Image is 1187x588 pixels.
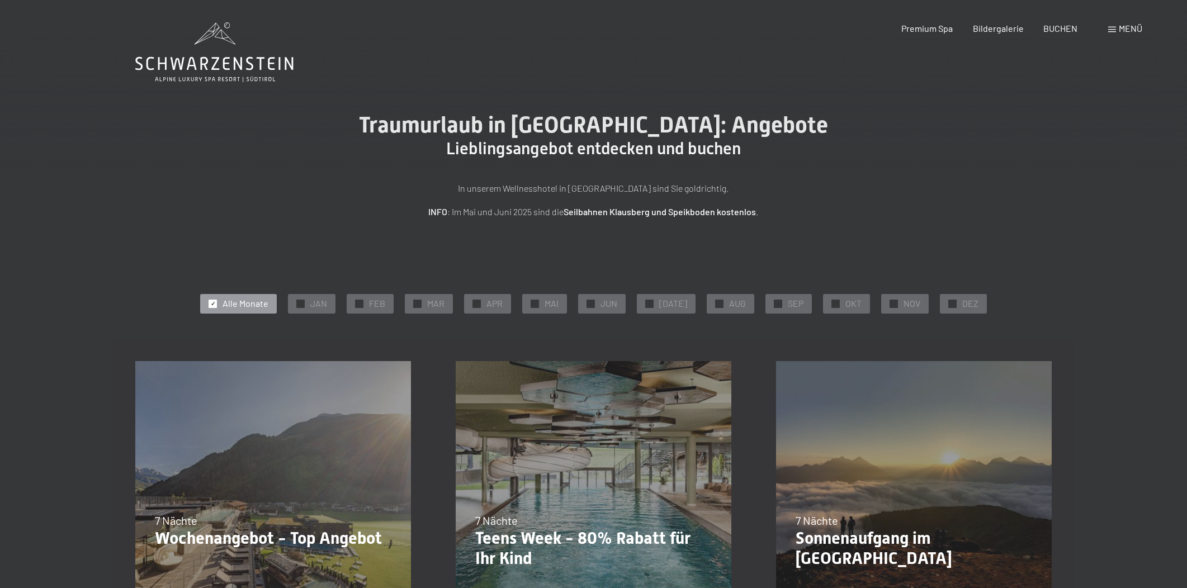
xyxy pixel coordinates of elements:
span: Lieblingsangebot entdecken und buchen [446,139,741,158]
span: FEB [369,297,385,310]
span: APR [486,297,503,310]
a: Bildergalerie [973,23,1024,34]
span: ✓ [647,300,652,307]
p: Sonnenaufgang im [GEOGRAPHIC_DATA] [796,528,1032,568]
span: ✓ [776,300,781,307]
span: ✓ [415,300,420,307]
span: ✓ [533,300,537,307]
strong: Seilbahnen Klausberg und Speikboden kostenlos [564,206,756,217]
span: 7 Nächte [796,514,838,527]
span: ✓ [475,300,479,307]
span: MAR [427,297,444,310]
p: Teens Week - 80% Rabatt für Ihr Kind [475,528,712,568]
span: Menü [1119,23,1142,34]
span: DEZ [962,297,978,310]
span: ✓ [589,300,593,307]
span: 7 Nächte [155,514,197,527]
span: Traumurlaub in [GEOGRAPHIC_DATA]: Angebote [359,112,828,138]
span: JAN [310,297,327,310]
span: NOV [904,297,920,310]
p: Wochenangebot - Top Angebot [155,528,391,548]
span: AUG [729,297,746,310]
span: ✓ [950,300,955,307]
p: In unserem Wellnesshotel in [GEOGRAPHIC_DATA] sind Sie goldrichtig. [314,181,873,196]
span: ✓ [357,300,362,307]
span: [DATE] [659,297,687,310]
strong: INFO [428,206,447,217]
span: JUN [600,297,617,310]
a: Premium Spa [901,23,953,34]
p: : Im Mai und Juni 2025 sind die . [314,205,873,219]
span: ✓ [717,300,722,307]
span: 7 Nächte [475,514,518,527]
span: ✓ [892,300,896,307]
span: MAI [545,297,559,310]
span: ✓ [834,300,838,307]
span: Alle Monate [223,297,268,310]
span: ✓ [299,300,303,307]
a: BUCHEN [1043,23,1077,34]
span: OKT [845,297,862,310]
span: ✓ [211,300,215,307]
span: SEP [788,297,803,310]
